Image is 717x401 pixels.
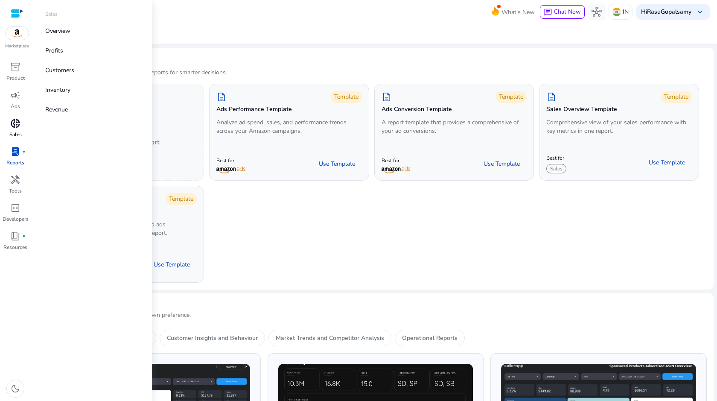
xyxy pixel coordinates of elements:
[3,243,27,251] p: Resources
[5,43,29,50] p: Marketplace
[612,8,621,16] img: in.svg
[546,155,568,161] p: Best for
[642,156,692,170] button: Use Template
[382,106,452,113] h5: Ads Conversion Template
[167,334,258,342] p: Customer Insights and Behaviour
[319,160,355,168] span: Use Template
[661,91,692,103] div: Template
[6,27,29,40] img: amazon.svg
[382,92,392,102] span: description
[216,92,227,102] span: description
[154,261,190,269] span: Use Template
[45,46,63,55] p: Profits
[588,3,605,20] button: hub
[11,102,20,110] p: Ads
[649,158,685,167] span: Use Template
[544,8,552,17] span: chat
[10,231,20,241] span: book_4
[641,9,691,15] p: Hi
[382,118,527,135] p: A report template that provides a comprehensive of your ad conversions.
[484,160,520,168] span: Use Template
[3,215,29,223] p: Developers
[9,187,22,195] p: Tools
[546,92,557,102] span: description
[44,311,707,319] p: Create your own report based on your own preference.
[546,118,691,135] p: Comprehensive view of your sales performance with key metrics in one report.
[216,106,292,113] h5: Ads Performance Template
[22,150,26,153] span: fiber_manual_record
[10,62,20,72] span: inventory_2
[276,334,384,342] p: Market Trends and Competitor Analysis
[45,105,68,114] p: Revenue
[22,234,26,238] span: fiber_manual_record
[623,4,629,19] p: IN
[10,118,20,129] span: donut_small
[45,26,70,35] p: Overview
[45,10,58,18] p: Sales
[166,193,197,205] div: Template
[10,175,20,185] span: handyman
[9,131,22,138] p: Sales
[501,5,535,20] span: What's New
[540,5,585,19] button: chatChat Now
[10,383,20,394] span: dark_mode
[216,157,245,164] p: Best for
[10,203,20,213] span: code_blocks
[6,159,24,167] p: Reports
[45,85,70,94] p: Inventory
[647,8,691,16] b: RasuGopalsamy
[331,91,362,103] div: Template
[546,164,566,173] span: Sales
[312,157,362,171] button: Use Template
[495,91,527,103] div: Template
[695,7,705,17] span: keyboard_arrow_down
[10,146,20,157] span: lab_profile
[147,258,197,272] button: Use Template
[216,118,361,135] p: Analyze ad spend, sales, and performance trends across your Amazon campaigns.
[592,7,602,17] span: hub
[402,334,458,342] p: Operational Reports
[554,8,581,16] span: Chat Now
[45,66,74,75] p: Customers
[477,157,527,171] button: Use Template
[546,106,617,113] h5: Sales Overview Template
[10,90,20,100] span: campaign
[382,157,410,164] p: Best for
[6,74,25,82] p: Product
